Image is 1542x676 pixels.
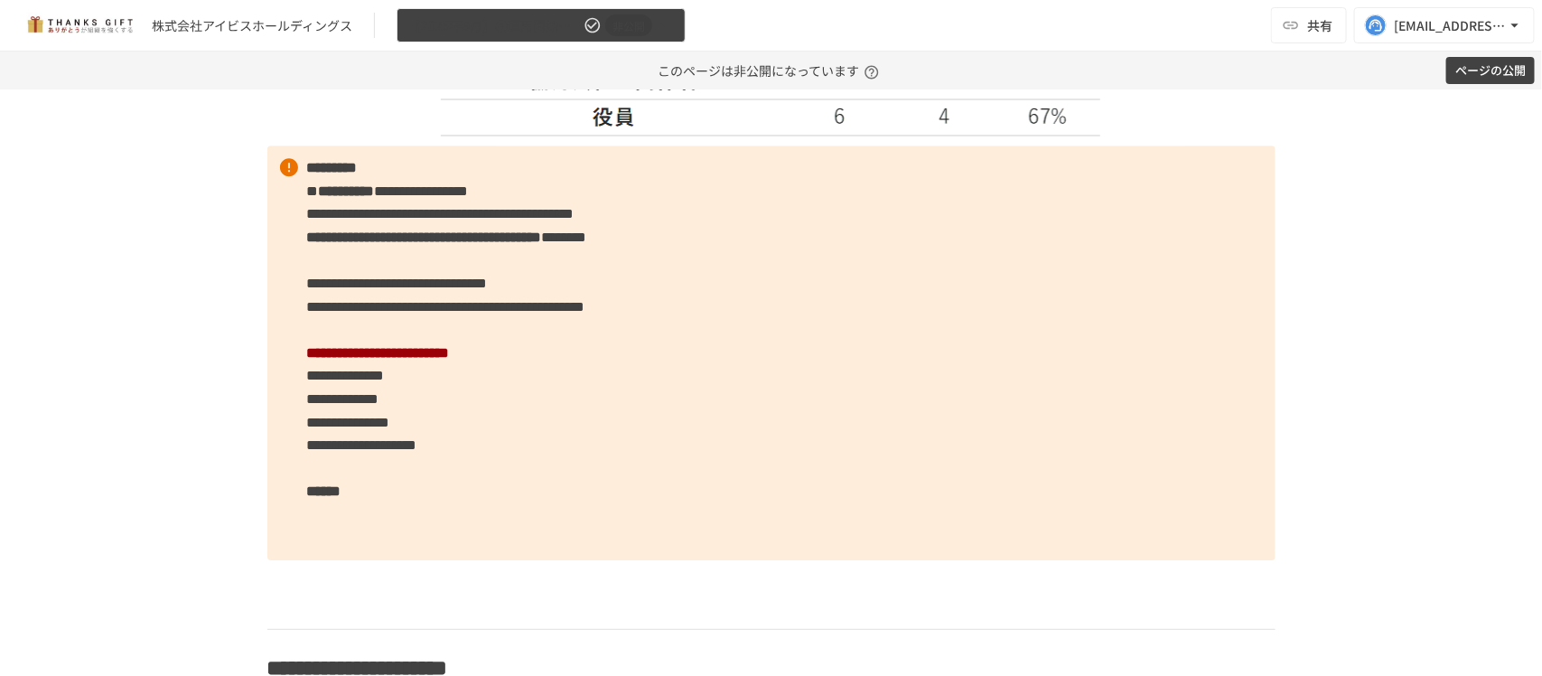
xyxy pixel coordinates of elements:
div: 株式会社アイビスホールディングス [152,16,352,35]
p: このページは非公開になっています [658,52,884,89]
img: mMP1OxWUAhQbsRWCurg7vIHe5HqDpP7qZo7fRoNLXQh [22,11,137,40]
span: 非公開 [605,16,652,35]
button: ページの公開 [1446,57,1535,85]
button: [EMAIL_ADDRESS][DOMAIN_NAME] [1354,7,1535,43]
button: 共有 [1271,7,1347,43]
button: 【2025年9月】④運用開始後1回目 振り返りMTG非公開 [397,8,686,43]
div: [EMAIL_ADDRESS][DOMAIN_NAME] [1394,14,1506,37]
span: 【2025年9月】④運用開始後1回目 振り返りMTG [408,14,580,37]
span: 共有 [1307,15,1332,35]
